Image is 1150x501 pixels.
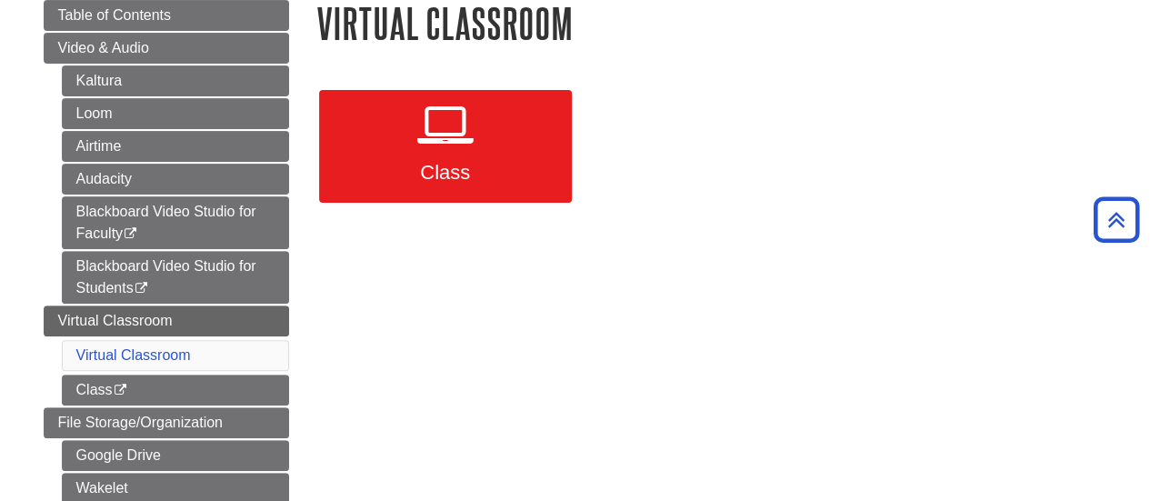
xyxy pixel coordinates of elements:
[58,415,223,430] span: File Storage/Organization
[44,407,289,438] a: File Storage/Organization
[62,375,289,406] a: Class
[1087,207,1145,232] a: Back to Top
[62,196,289,249] a: Blackboard Video Studio for Faculty
[333,161,558,185] span: Class
[62,131,289,162] a: Airtime
[319,90,572,203] a: Class
[44,33,289,64] a: Video & Audio
[62,164,289,195] a: Audacity
[44,306,289,336] a: Virtual Classroom
[134,283,149,295] i: This link opens in a new window
[123,228,138,240] i: This link opens in a new window
[62,440,289,471] a: Google Drive
[58,40,149,55] span: Video & Audio
[58,313,173,328] span: Virtual Classroom
[62,98,289,129] a: Loom
[62,251,289,304] a: Blackboard Video Studio for Students
[113,385,128,396] i: This link opens in a new window
[76,347,191,363] a: Virtual Classroom
[62,65,289,96] a: Kaltura
[58,7,172,23] span: Table of Contents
